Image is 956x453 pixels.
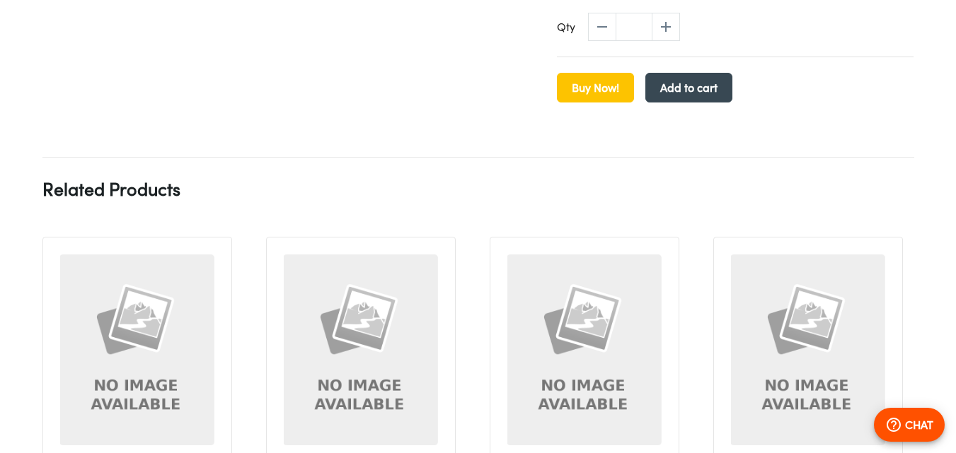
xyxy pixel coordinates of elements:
p: Qty [557,18,575,35]
span: Add to cart [660,78,718,98]
p: CHAT [905,416,933,433]
button: Add to cart [645,73,732,102]
img: Enaphage Metformin 500mg Tablet X500 [731,254,885,445]
p: Related Products [42,175,180,203]
img: Gliclazide Teva 80mg Tablet X28 [284,254,438,445]
img: Glimepiride Teva 2mg Tablet X30 [507,254,662,445]
button: CHAT [874,408,945,442]
button: Buy Now! [557,73,634,102]
img: Forxiga Dapagliflozin 10mg Tablet X28 [60,254,214,445]
span: Buy Now! [572,78,619,98]
span: increase [652,13,680,41]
